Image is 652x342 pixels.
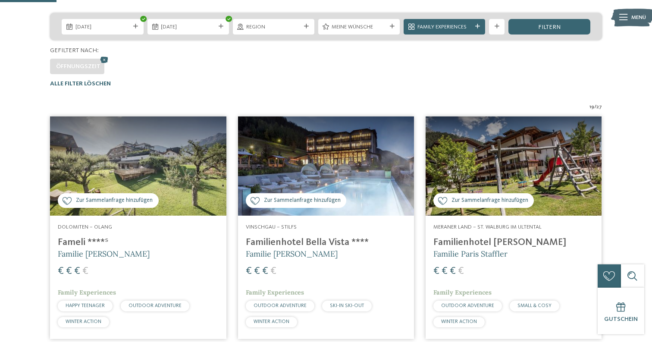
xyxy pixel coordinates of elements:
span: Family Experiences [246,289,304,296]
span: Family Experiences [58,289,116,296]
span: filtern [538,24,561,30]
span: Öffnungszeit [56,63,100,69]
span: € [262,266,268,276]
span: € [58,266,64,276]
span: Region [246,23,301,31]
span: OUTDOOR ADVENTURE [441,303,494,308]
span: Familie [PERSON_NAME] [58,249,150,259]
span: OUTDOOR ADVENTURE [254,303,307,308]
span: WINTER ACTION [66,319,101,324]
span: Zur Sammelanfrage hinzufügen [451,197,528,205]
span: € [450,266,456,276]
img: Familienhotels gesucht? Hier findet ihr die besten! [238,116,414,216]
span: Alle Filter löschen [50,81,111,87]
span: Meraner Land – St. Walburg im Ultental [433,224,542,230]
span: 19 [589,103,594,111]
a: Familienhotels gesucht? Hier findet ihr die besten! Zur Sammelanfrage hinzufügen Meraner Land – S... [426,116,602,339]
a: Gutschein [598,288,644,334]
span: SMALL & COSY [517,303,552,308]
img: Familienhotels gesucht? Hier findet ihr die besten! [426,116,602,216]
span: WINTER ACTION [441,319,477,324]
a: Familienhotels gesucht? Hier findet ihr die besten! Zur Sammelanfrage hinzufügen Dolomiten – Olan... [50,116,226,339]
span: OUTDOOR ADVENTURE [129,303,182,308]
span: € [82,266,88,276]
span: Vinschgau – Stilfs [246,224,297,230]
h4: Familienhotel [PERSON_NAME] [433,237,594,248]
span: [DATE] [161,23,215,31]
img: Familienhotels gesucht? Hier findet ihr die besten! [50,116,226,216]
span: Familie [PERSON_NAME] [246,249,338,259]
span: € [458,266,464,276]
span: Family Experiences [433,289,492,296]
span: SKI-IN SKI-OUT [330,303,364,308]
span: Dolomiten – Olang [58,224,112,230]
span: Gefiltert nach: [50,47,99,53]
span: / [594,103,596,111]
span: WINTER ACTION [254,319,289,324]
span: Gutschein [604,316,638,322]
span: € [433,266,439,276]
span: Zur Sammelanfrage hinzufügen [76,197,153,205]
span: Meine Wünsche [332,23,386,31]
span: € [254,266,260,276]
span: [DATE] [75,23,130,31]
span: HAPPY TEENAGER [66,303,105,308]
span: Family Experiences [417,23,472,31]
span: € [66,266,72,276]
span: € [74,266,80,276]
span: € [270,266,276,276]
span: 27 [596,103,602,111]
span: Familie Paris Staffler [433,249,508,259]
span: € [442,266,448,276]
span: Zur Sammelanfrage hinzufügen [264,197,341,205]
span: € [246,266,252,276]
h4: Familienhotel Bella Vista **** [246,237,406,248]
a: Familienhotels gesucht? Hier findet ihr die besten! Zur Sammelanfrage hinzufügen Vinschgau – Stil... [238,116,414,339]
